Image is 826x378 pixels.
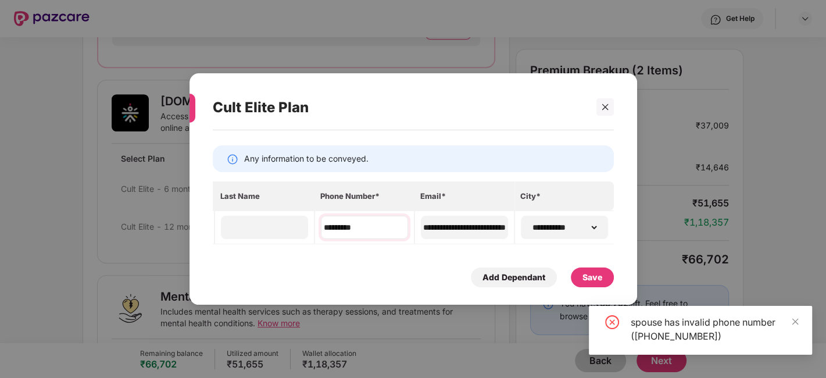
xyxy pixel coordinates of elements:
[213,85,581,130] div: Cult Elite Plan
[791,318,799,326] span: close
[214,181,314,211] th: Last Name
[244,152,369,165] div: Any information to be conveyed.
[314,181,414,211] th: Phone Number*
[227,154,238,165] img: svg+xml;base64,PHN2ZyBpZD0iSW5mby0yMHgyMCIgeG1sbnM9Imh0dHA6Ly93d3cudzMub3JnLzIwMDAvc3ZnIiB3aWR0aD...
[482,271,545,284] div: Add Dependant
[582,271,602,284] div: Save
[631,315,798,343] div: spouse has invalid phone number ([PHONE_NUMBER])
[514,181,614,211] th: City*
[601,103,609,111] span: close
[605,315,619,329] span: close-circle
[414,181,514,211] th: Email*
